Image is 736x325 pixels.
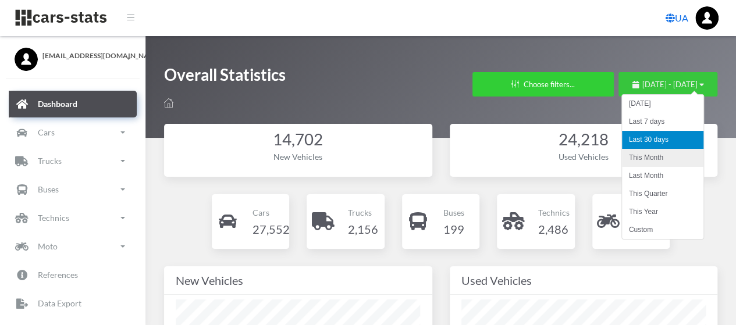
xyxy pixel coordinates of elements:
[538,205,570,220] p: Technics
[38,267,78,282] p: References
[38,182,59,197] p: Buses
[348,205,378,220] p: Trucks
[443,205,464,220] p: Buses
[176,151,421,163] div: New Vehicles
[622,185,703,203] li: This Quarter
[461,128,706,151] div: 24,218
[38,296,81,310] p: Data Export
[9,176,137,203] a: Buses
[9,148,137,174] a: Trucks
[9,262,137,288] a: References
[695,6,719,30] img: ...
[38,239,58,253] p: Moto
[443,220,464,238] h4: 199
[42,51,131,61] span: [EMAIL_ADDRESS][DOMAIN_NAME]
[9,233,137,260] a: Moto
[622,149,703,167] li: This Month
[9,119,137,146] a: Cars
[622,113,703,131] li: Last 7 days
[164,64,286,91] h1: Overall Statistics
[472,72,614,97] button: Choose filters...
[642,80,698,89] span: [DATE] - [DATE]
[622,167,703,185] li: Last Month
[538,220,570,238] h4: 2,486
[15,48,131,61] a: [EMAIL_ADDRESS][DOMAIN_NAME]
[38,153,62,168] p: Trucks
[622,203,703,221] li: This Year
[622,95,703,113] li: [DATE]
[461,151,706,163] div: Used Vehicles
[661,6,693,30] a: UA
[38,97,77,111] p: Dashboard
[9,205,137,231] a: Technics
[9,290,137,317] a: Data Export
[38,210,69,225] p: Technics
[176,128,421,151] div: 14,702
[253,205,290,220] p: Cars
[9,91,137,117] a: Dashboard
[622,221,703,239] li: Custom
[253,220,290,238] h4: 27,552
[348,220,378,238] h4: 2,156
[176,271,421,290] div: New Vehicles
[38,125,55,140] p: Cars
[15,9,108,27] img: navbar brand
[618,72,717,97] button: [DATE] - [DATE]
[461,271,706,290] div: Used Vehicles
[622,131,703,149] li: Last 30 days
